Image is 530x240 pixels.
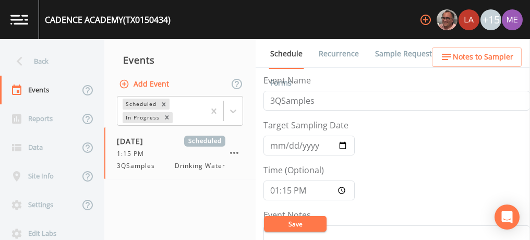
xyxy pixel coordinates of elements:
a: Forms [269,68,293,98]
div: Remove Scheduled [158,99,170,110]
img: logo [10,15,28,25]
div: In Progress [123,112,161,123]
div: CADENCE ACADEMY (TX0150434) [45,14,171,26]
button: Add Event [117,75,173,94]
label: Time (Optional) [263,164,324,176]
a: [DATE]Scheduled1:15 PM3QSamplesDrinking Water [104,127,256,179]
span: Scheduled [184,136,225,147]
span: [DATE] [117,136,151,147]
a: COC Details [450,39,495,68]
span: 1:15 PM [117,149,150,159]
label: Target Sampling Date [263,119,348,131]
a: Schedule [269,39,304,69]
span: 3QSamples [117,161,161,171]
img: cf6e799eed601856facf0d2563d1856d [459,9,479,30]
img: e2d790fa78825a4bb76dcb6ab311d44c [437,9,457,30]
a: Recurrence [317,39,360,68]
label: Event Notes [263,209,311,221]
div: Mike Franklin [436,9,458,30]
button: Notes to Sampler [432,47,522,67]
label: Event Name [263,74,311,87]
div: Open Intercom Messenger [495,205,520,230]
div: Lauren Saenz [458,9,480,30]
div: Remove In Progress [161,112,173,123]
div: Scheduled [123,99,158,110]
span: Drinking Water [175,161,225,171]
a: Sample Requests [374,39,437,68]
button: Save [264,216,327,232]
div: +15 [480,9,501,30]
div: Events [104,47,256,73]
img: d4d65db7c401dd99d63b7ad86343d265 [502,9,523,30]
span: Notes to Sampler [453,51,513,64]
